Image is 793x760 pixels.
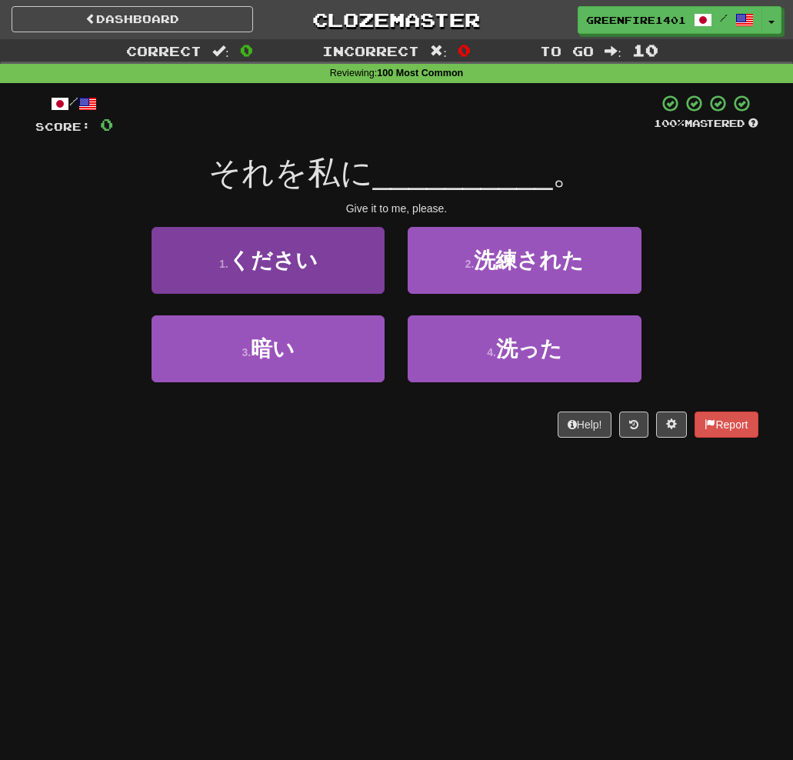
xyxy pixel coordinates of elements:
[552,155,585,191] span: 。
[212,45,229,58] span: :
[373,155,553,191] span: __________
[100,115,113,134] span: 0
[558,412,612,438] button: Help!
[35,94,113,113] div: /
[540,43,594,58] span: To go
[430,45,447,58] span: :
[578,6,762,34] a: GreenFire1401 /
[251,337,295,361] span: 暗い
[152,227,385,294] button: 1.ください
[654,117,758,131] div: Mastered
[219,258,228,270] small: 1 .
[474,248,584,272] span: 洗練された
[377,68,463,78] strong: 100 Most Common
[408,227,641,294] button: 2.洗練された
[276,6,518,33] a: Clozemaster
[35,120,91,133] span: Score:
[654,117,685,129] span: 100 %
[408,315,641,382] button: 4.洗った
[695,412,758,438] button: Report
[152,315,385,382] button: 3.暗い
[619,412,648,438] button: Round history (alt+y)
[126,43,202,58] span: Correct
[35,201,758,216] div: Give it to me, please.
[720,12,728,23] span: /
[458,41,471,59] span: 0
[487,346,496,358] small: 4 .
[208,155,373,191] span: それを私に
[242,346,251,358] small: 3 .
[228,248,318,272] span: ください
[586,13,686,27] span: GreenFire1401
[12,6,253,32] a: Dashboard
[322,43,419,58] span: Incorrect
[465,258,475,270] small: 2 .
[605,45,621,58] span: :
[496,337,562,361] span: 洗った
[240,41,253,59] span: 0
[632,41,658,59] span: 10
